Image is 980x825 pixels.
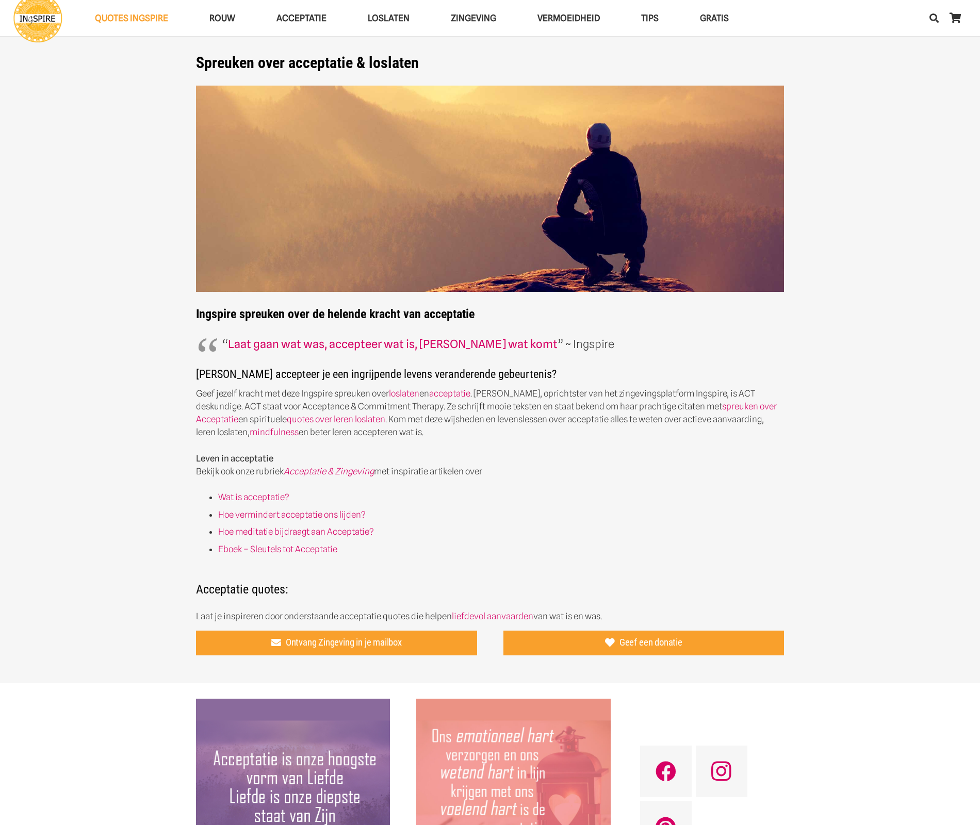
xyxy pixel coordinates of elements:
[430,5,517,31] a: ZingevingZingeving Menu
[196,86,784,292] img: Quotes en Spreuken van Ingspire over de Helende Kracht van Acceptatie
[196,54,784,72] h1: Spreuken over acceptatie & loslaten
[196,452,784,478] p: Bekijk ook onze rubriek met inspiratie artikelen over
[189,5,256,31] a: ROUWROUW Menu
[196,367,784,387] h3: [PERSON_NAME] accepteer je een ingrijpende levens veranderende gebeurtenis?
[368,13,410,23] span: Loslaten
[641,13,659,23] span: TIPS
[537,13,600,23] span: VERMOEIDHEID
[640,746,692,797] a: Facebook
[619,637,682,648] span: Geef een donatie
[222,335,758,354] p: “ ” ~ Ingspire
[196,610,784,623] p: Laat je inspireren door onderstaande acceptatie quotes die helpen van wat is en was.
[196,700,390,710] a: Acceptatie is onze hoogste vorm van Liefde en Liefde is onze diepste staat van Zijn ©
[620,5,679,31] a: TIPSTIPS Menu
[250,427,299,437] a: mindfulness
[452,611,533,621] a: liefdevol aanvaarden
[429,388,470,399] a: acceptatie
[416,700,610,710] a: Ons emotioneel hart verzorgen en ons voelend hart in lijn krijgen met ons wetend hart is de weg v...
[451,13,496,23] span: Zingeving
[347,5,430,31] a: LoslatenLoslaten Menu
[276,13,326,23] span: Acceptatie
[218,509,366,520] a: Hoe vermindert acceptatie ons lijden?
[209,13,235,23] span: ROUW
[196,631,477,655] a: Ontvang Zingeving in je mailbox
[196,569,784,597] h2: Acceptatie quotes:
[389,388,419,399] a: loslaten
[95,13,168,23] span: QUOTES INGSPIRE
[218,544,337,554] a: Eboek – Sleutels tot Acceptatie
[924,5,944,31] a: Zoeken
[256,5,347,31] a: AcceptatieAcceptatie Menu
[196,86,784,322] strong: Ingspire spreuken over de helende kracht van acceptatie
[218,526,374,537] a: Hoe meditatie bijdraagt aan Acceptatie?
[503,631,785,655] a: Geef een donatie
[517,5,620,31] a: VERMOEIDHEIDVERMOEIDHEID Menu
[196,453,273,464] strong: Leven in acceptatie
[287,414,385,424] a: quotes over leren loslaten
[696,746,747,797] a: Instagram
[228,337,558,351] a: Laat gaan wat was, accepteer wat is, [PERSON_NAME] wat komt
[218,492,289,502] a: Wat is acceptatie?
[74,5,189,31] a: QUOTES INGSPIREQUOTES INGSPIRE Menu
[284,466,374,476] a: Acceptatie & Zingeving
[679,5,749,31] a: GRATISGRATIS Menu
[700,13,729,23] span: GRATIS
[196,387,784,439] p: Geef jezelf kracht met deze Ingspire spreuken over en . [PERSON_NAME], oprichtster van het zingev...
[286,637,402,648] span: Ontvang Zingeving in je mailbox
